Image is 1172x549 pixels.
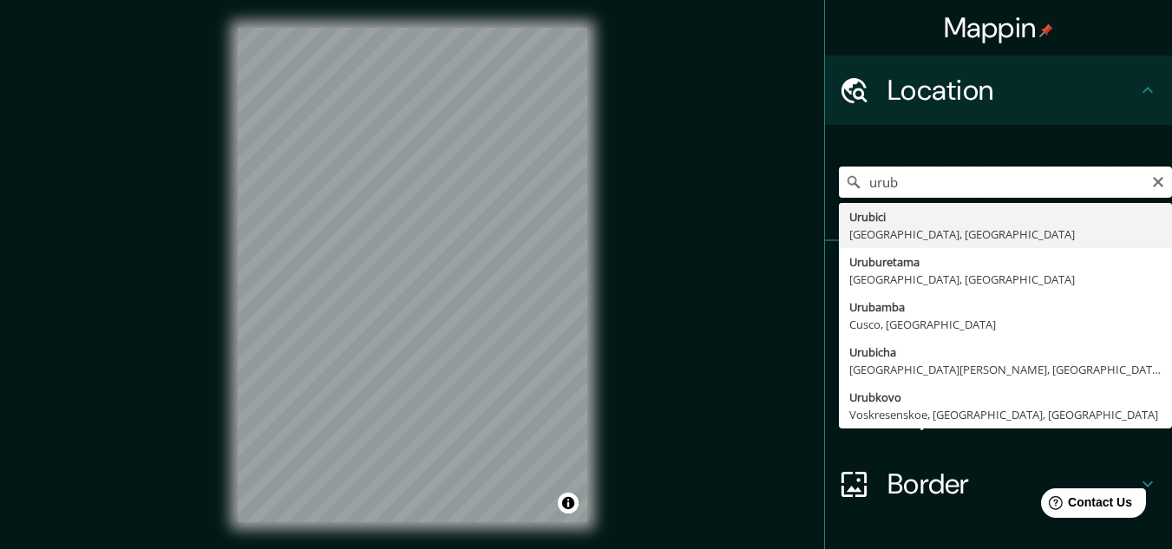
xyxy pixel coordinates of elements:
h4: Mappin [944,10,1054,45]
canvas: Map [238,28,587,522]
div: [GEOGRAPHIC_DATA][PERSON_NAME], [GEOGRAPHIC_DATA] [849,361,1162,378]
div: Urubici [849,208,1162,225]
input: Pick your city or area [839,167,1172,198]
div: [GEOGRAPHIC_DATA], [GEOGRAPHIC_DATA] [849,225,1162,243]
div: Cusco, [GEOGRAPHIC_DATA] [849,316,1162,333]
div: Uruburetama [849,253,1162,271]
button: Clear [1151,173,1165,189]
h4: Location [887,73,1137,108]
h4: Border [887,467,1137,501]
iframe: Help widget launcher [1018,481,1153,530]
div: Voskresenskoe, [GEOGRAPHIC_DATA], [GEOGRAPHIC_DATA] [849,406,1162,423]
h4: Layout [887,397,1137,432]
img: pin-icon.png [1039,23,1053,37]
div: Layout [825,380,1172,449]
div: [GEOGRAPHIC_DATA], [GEOGRAPHIC_DATA] [849,271,1162,288]
button: Toggle attribution [558,493,579,513]
div: Urubicha [849,343,1162,361]
div: Border [825,449,1172,519]
div: Urubamba [849,298,1162,316]
div: Style [825,310,1172,380]
div: Location [825,56,1172,125]
div: Pins [825,241,1172,310]
div: Urubkovo [849,389,1162,406]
